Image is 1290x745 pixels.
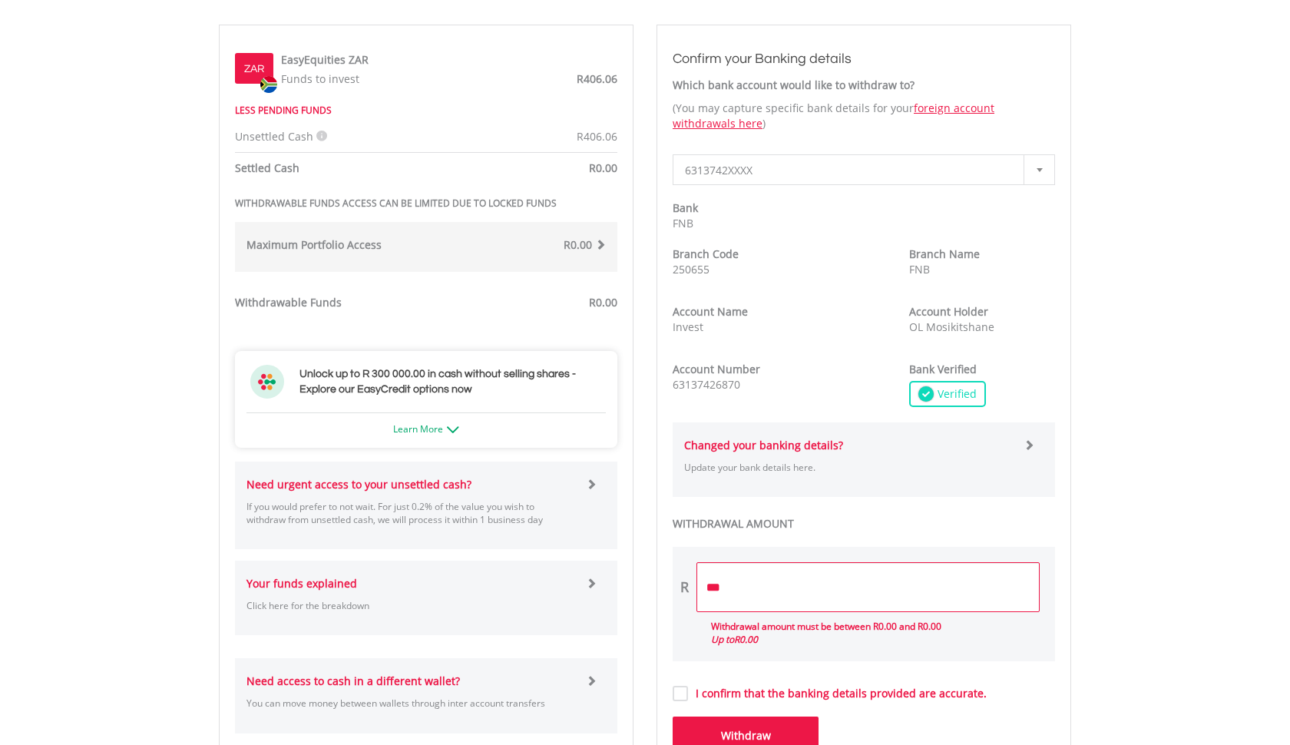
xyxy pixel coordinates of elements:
label: I confirm that the banking details provided are accurate. [688,686,987,701]
h3: Confirm your Banking details [673,48,1055,70]
span: OL Mosikitshane [909,320,994,334]
span: R0.00 [734,633,758,646]
h3: Unlock up to R 300 000.00 in cash without selling shares - Explore our EasyCredit options now [299,366,602,397]
p: Click here for the breakdown [246,599,574,612]
span: 63137426870 [673,377,740,392]
strong: LESS PENDING FUNDS [235,104,332,117]
p: You can move money between wallets through inter account transfers [246,697,574,710]
strong: Settled Cash [235,161,299,175]
img: ec-arrow-down.png [447,426,459,433]
span: Verified [934,386,977,402]
strong: Bank Verified [909,362,977,376]
p: If you would prefer to not wait. For just 0.2% of the value you wish to withdraw from unsettled c... [246,500,574,526]
span: Invest [673,320,703,334]
img: zar.png [260,76,277,93]
strong: Account Holder [909,304,988,319]
span: 250655 [673,262,709,276]
a: foreign account withdrawals here [673,101,994,131]
strong: Your funds explained [246,576,357,591]
img: ec-flower.svg [250,365,284,399]
label: ZAR [244,61,264,77]
span: FNB [909,262,930,276]
strong: Need access to cash in a different wallet? [246,674,460,688]
span: Funds to invest [281,71,359,86]
div: R [680,578,689,598]
i: Up to [711,633,758,646]
strong: WITHDRAWABLE FUNDS ACCESS CAN BE LIMITED DUE TO LOCKED FUNDS [235,197,557,210]
a: Learn More [393,422,459,435]
strong: Account Number [673,362,760,376]
span: Unsettled Cash [235,129,313,144]
strong: Account Name [673,304,748,319]
strong: Withdrawable Funds [235,295,342,310]
span: R0.00 [589,295,617,310]
span: R406.06 [577,71,617,86]
label: WITHDRAWAL AMOUNT [673,516,1055,531]
span: R406.06 [577,129,617,144]
span: R0.00 [564,237,592,252]
span: Withdrawal amount must be between R0.00 and R0.00 [711,620,941,633]
strong: Which bank account would like to withdraw to? [673,78,915,92]
strong: Changed your banking details? [684,438,843,452]
p: (You may capture specific bank details for your ) [673,101,1055,131]
a: Need access to cash in a different wallet? You can move money between wallets through inter accou... [246,658,606,733]
span: R0.00 [589,161,617,175]
span: FNB [673,216,693,230]
strong: Branch Code [673,247,739,261]
strong: Branch Name [909,247,980,261]
label: EasyEquities ZAR [281,52,369,68]
strong: Need urgent access to your unsettled cash? [246,477,471,492]
strong: Bank [673,200,698,215]
strong: Maximum Portfolio Access [246,237,382,252]
p: Update your bank details here. [684,461,1012,474]
span: 6313742XXXX [685,155,1020,186]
